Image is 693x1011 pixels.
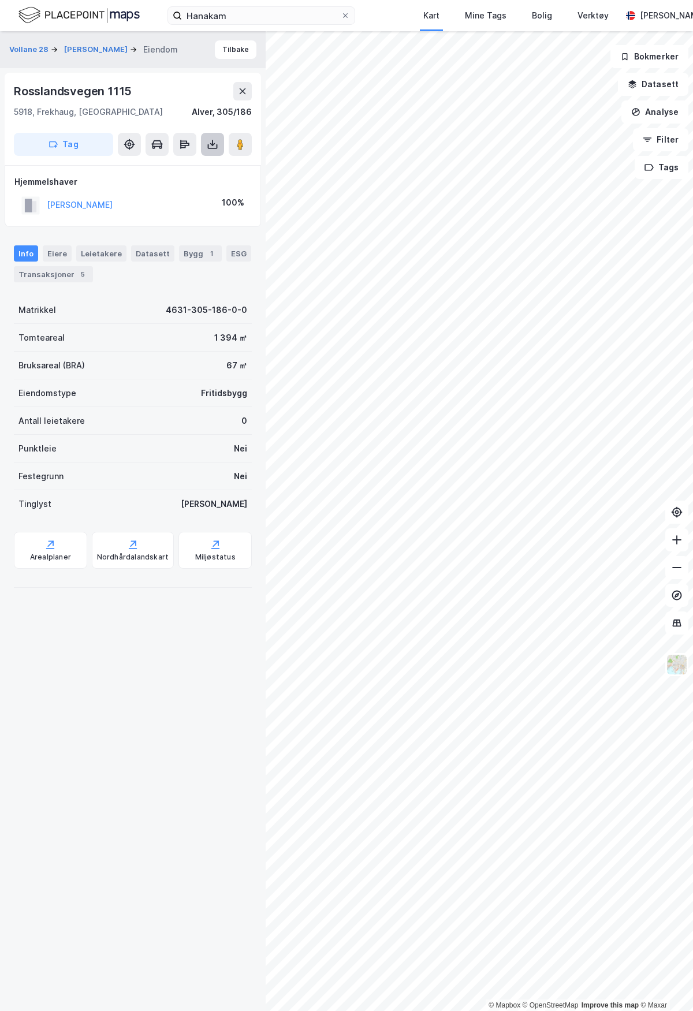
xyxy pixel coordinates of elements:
[14,266,93,282] div: Transaksjoner
[97,553,169,562] div: Nordhårdalandskart
[226,359,247,372] div: 67 ㎡
[423,9,439,23] div: Kart
[77,268,88,280] div: 5
[18,414,85,428] div: Antall leietakere
[182,7,341,24] input: Søk på adresse, matrikkel, gårdeiere, leietakere eller personer
[181,497,247,511] div: [PERSON_NAME]
[618,73,688,96] button: Datasett
[14,245,38,262] div: Info
[18,469,64,483] div: Festegrunn
[577,9,609,23] div: Verktøy
[582,1001,639,1009] a: Improve this map
[226,245,251,262] div: ESG
[222,196,244,210] div: 100%
[234,442,247,456] div: Nei
[215,40,256,59] button: Tilbake
[489,1001,520,1009] a: Mapbox
[633,128,688,151] button: Filter
[64,44,130,55] button: [PERSON_NAME]
[192,105,252,119] div: Alver, 305/186
[14,82,134,100] div: Rosslandsvegen 1115
[18,386,76,400] div: Eiendomstype
[18,5,140,25] img: logo.f888ab2527a4732fd821a326f86c7f29.svg
[18,331,65,345] div: Tomteareal
[76,245,126,262] div: Leietakere
[30,553,71,562] div: Arealplaner
[195,553,236,562] div: Miljøstatus
[241,414,247,428] div: 0
[179,245,222,262] div: Bygg
[143,43,178,57] div: Eiendom
[18,442,57,456] div: Punktleie
[166,303,247,317] div: 4631-305-186-0-0
[610,45,688,68] button: Bokmerker
[635,956,693,1011] div: Kontrollprogram for chat
[621,100,688,124] button: Analyse
[201,386,247,400] div: Fritidsbygg
[131,245,174,262] div: Datasett
[18,359,85,372] div: Bruksareal (BRA)
[14,133,113,156] button: Tag
[18,303,56,317] div: Matrikkel
[666,654,688,676] img: Z
[214,331,247,345] div: 1 394 ㎡
[532,9,552,23] div: Bolig
[43,245,72,262] div: Eiere
[635,956,693,1011] iframe: Chat Widget
[523,1001,579,1009] a: OpenStreetMap
[206,248,217,259] div: 1
[18,497,51,511] div: Tinglyst
[635,156,688,179] button: Tags
[9,44,51,55] button: Vollane 28
[465,9,506,23] div: Mine Tags
[14,175,251,189] div: Hjemmelshaver
[14,105,163,119] div: 5918, Frekhaug, [GEOGRAPHIC_DATA]
[234,469,247,483] div: Nei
